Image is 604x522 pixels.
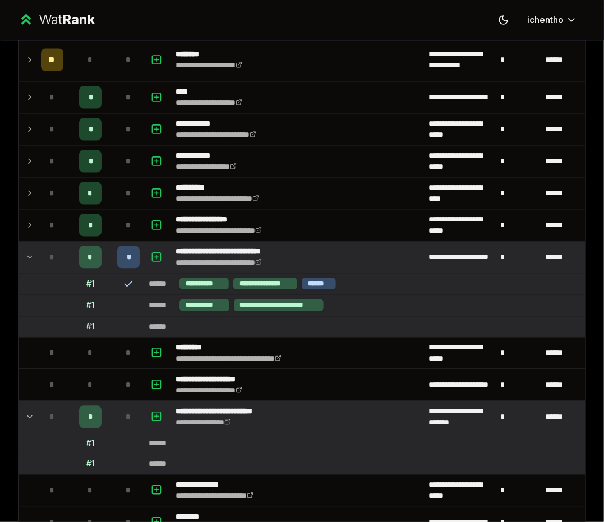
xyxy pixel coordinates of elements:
span: Rank [62,12,95,28]
div: Wat [39,11,95,29]
div: # 1 [86,279,94,290]
div: # 1 [86,300,94,311]
span: ichentho [527,13,564,27]
div: # 1 [86,438,94,449]
div: # 1 [86,459,94,470]
button: ichentho [518,10,586,30]
div: # 1 [86,321,94,332]
a: WatRank [18,11,95,29]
